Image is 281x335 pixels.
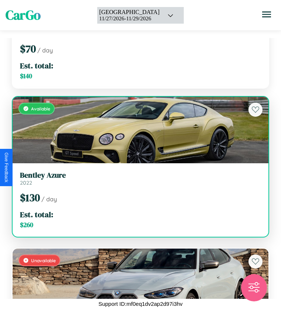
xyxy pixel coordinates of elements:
[31,106,50,112] span: Available
[6,6,41,24] span: CarGo
[20,180,32,186] span: 2022
[20,60,53,71] span: Est. total:
[4,153,9,182] div: Give Feedback
[99,9,159,16] div: [GEOGRAPHIC_DATA]
[98,299,183,309] p: Support ID: mf0eq1dv2ap2d97i3hv
[41,195,57,203] span: / day
[99,16,159,22] div: 11 / 27 / 2026 - 11 / 29 / 2026
[20,171,261,186] a: Bentley Azure2022
[20,221,33,229] span: $ 260
[31,258,56,263] span: Unavailable
[20,42,36,56] span: $ 70
[20,209,53,220] span: Est. total:
[20,72,32,81] span: $ 140
[37,47,53,54] span: / day
[20,171,261,180] h3: Bentley Azure
[20,191,40,205] span: $ 130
